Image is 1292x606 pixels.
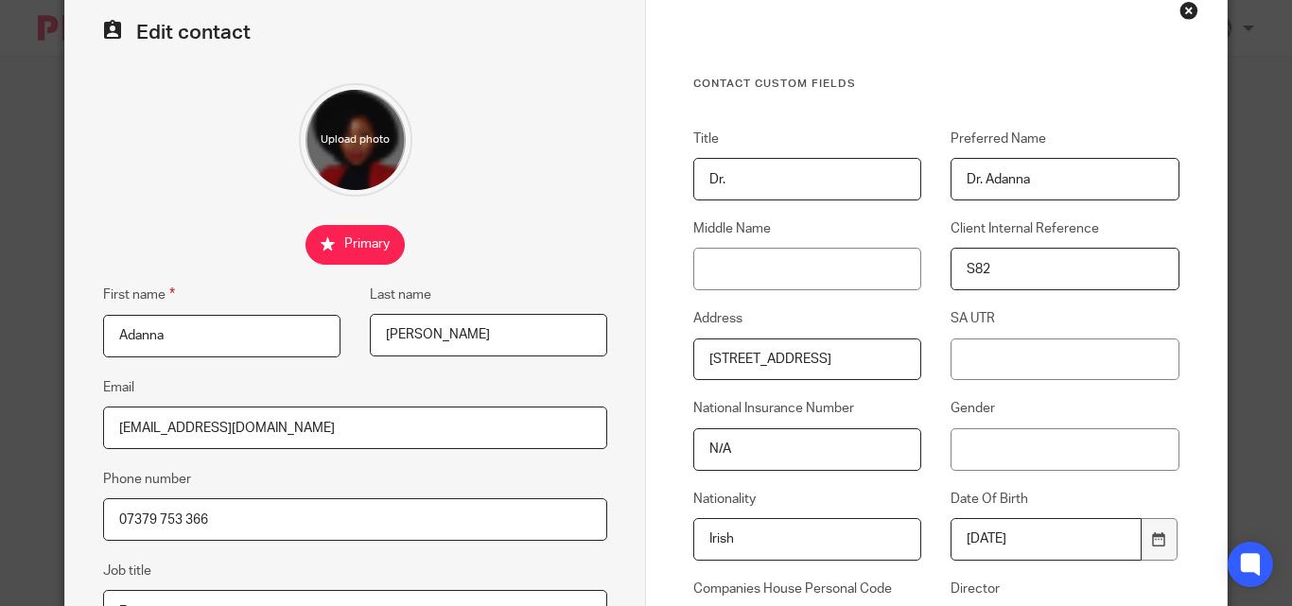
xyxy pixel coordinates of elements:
input: YYYY-MM-DD [951,518,1141,561]
h3: Contact Custom fields [693,77,1179,92]
label: Middle Name [693,219,921,238]
label: Client Internal Reference [951,219,1179,238]
label: SA UTR [951,309,1179,328]
label: First name [103,284,175,305]
label: Address [693,309,921,328]
label: Last name [370,286,431,304]
label: Title [693,130,921,148]
label: National Insurance Number [693,399,921,418]
label: Job title [103,562,151,580]
label: Date Of Birth [951,490,1179,509]
label: Preferred Name [951,130,1179,148]
label: Email [103,378,134,397]
label: Nationality [693,490,921,509]
label: Companies House Personal Code [693,580,921,598]
div: Close this dialog window [1179,1,1198,20]
label: Phone number [103,470,191,489]
h2: Edit contact [103,20,607,45]
label: Gender [951,399,1179,418]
